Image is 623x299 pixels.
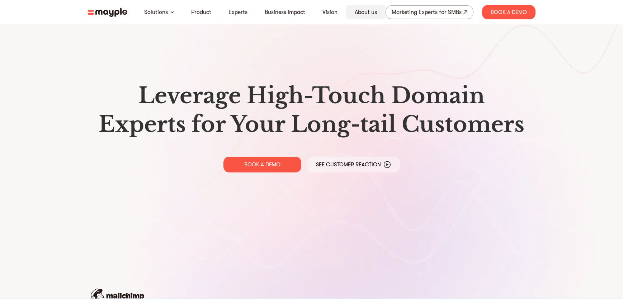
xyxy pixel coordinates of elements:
iframe: Chat Widget [587,265,623,299]
img: arrow-down [171,11,174,13]
a: Vision [322,8,338,16]
a: Product [191,8,211,16]
a: See Customer Reaction [307,157,400,172]
div: Marketing Experts for SMBs [392,7,462,17]
a: About us [355,8,377,16]
a: Solutions [144,8,168,16]
a: Marketing Experts for SMBs [386,5,473,19]
p: BOOK A DEMO [244,161,280,168]
img: mayple-logo [88,8,127,17]
a: Experts [228,8,247,16]
a: Business Impact [265,8,305,16]
a: BOOK A DEMO [223,157,301,172]
div: Book A Demo [482,5,535,19]
p: See Customer Reaction [316,161,381,168]
h1: Leverage High-Touch Domain Experts for Your Long-tail Customers [94,81,530,139]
